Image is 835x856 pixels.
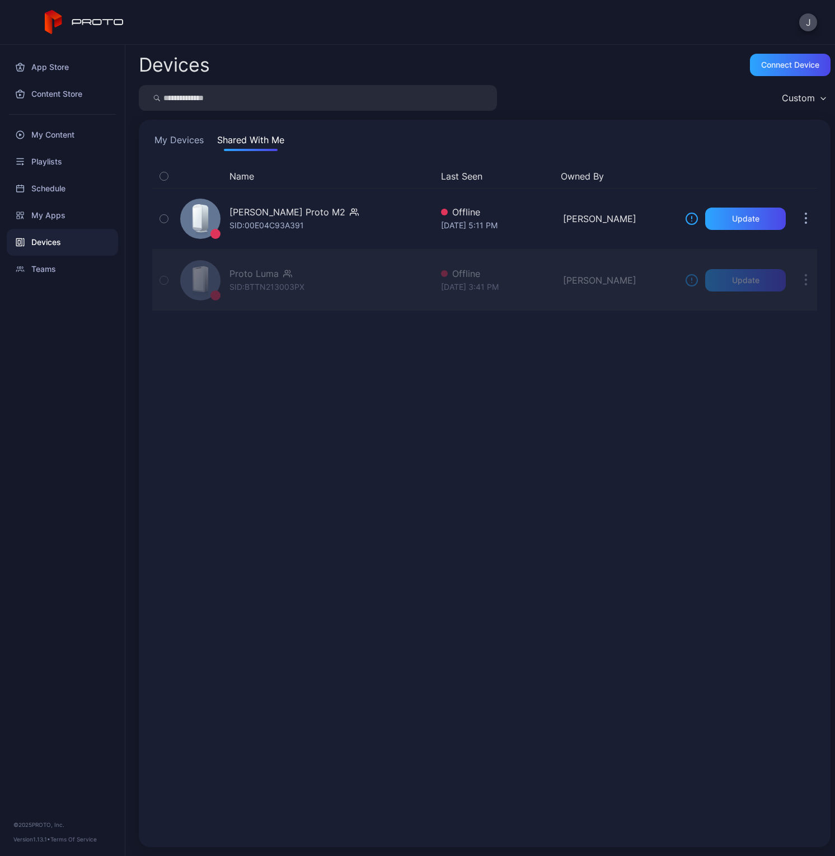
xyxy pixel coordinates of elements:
[229,267,279,280] div: Proto Luma
[229,170,254,183] button: Name
[7,148,118,175] a: Playlists
[732,276,759,285] div: Update
[776,85,831,111] button: Custom
[782,92,815,104] div: Custom
[441,219,554,232] div: [DATE] 5:11 PM
[7,229,118,256] a: Devices
[7,54,118,81] a: App Store
[13,836,50,843] span: Version 1.13.1 •
[152,133,206,151] button: My Devices
[7,175,118,202] a: Schedule
[50,836,97,843] a: Terms Of Service
[229,280,304,294] div: SID: BTTN213003PX
[795,170,817,183] div: Options
[229,219,304,232] div: SID: 00E04C93A391
[7,256,118,283] a: Teams
[705,269,786,291] button: Update
[441,280,554,294] div: [DATE] 3:41 PM
[7,81,118,107] a: Content Store
[761,60,819,69] div: Connect device
[563,274,676,287] div: [PERSON_NAME]
[561,170,672,183] button: Owned By
[441,205,554,219] div: Offline
[681,170,781,183] div: Update Device
[13,820,111,829] div: © 2025 PROTO, Inc.
[7,202,118,229] a: My Apps
[139,55,210,75] h2: Devices
[215,133,287,151] button: Shared With Me
[750,54,831,76] button: Connect device
[7,121,118,148] a: My Content
[732,214,759,223] div: Update
[799,13,817,31] button: J
[441,170,552,183] button: Last Seen
[229,205,345,219] div: [PERSON_NAME] Proto M2
[441,267,554,280] div: Offline
[563,212,676,225] div: [PERSON_NAME]
[705,208,786,230] button: Update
